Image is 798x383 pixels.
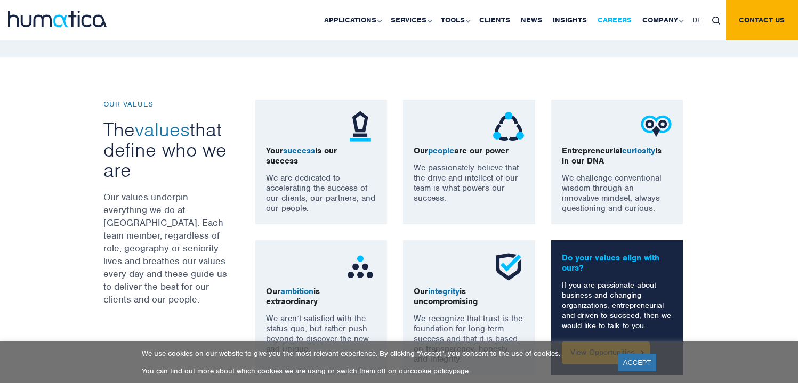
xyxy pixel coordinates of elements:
[410,366,453,376] a: cookie policy
[283,145,315,156] span: success
[103,191,229,306] p: Our values underpin everything we do at [GEOGRAPHIC_DATA]. Each team member, regardless of role, ...
[8,11,107,27] img: logo
[562,146,673,166] p: Entrepreneurial is in our DNA
[428,286,460,297] span: integrity
[266,287,377,307] p: Our is extraordinary
[103,100,229,109] p: OUR VALUES
[344,251,376,283] img: ico
[266,173,377,214] p: We are dedicated to accelerating the success of our clients, our partners, and our people.
[135,117,190,142] span: values
[142,349,604,358] p: We use cookies on our website to give you the most relevant experience. By clicking “Accept”, you...
[344,110,376,142] img: ico
[266,146,377,166] p: Your is our success
[414,314,525,364] p: We recognize that trust is the foundation for long-term success and that it is based on transpare...
[266,314,377,354] p: We aren’t satisfied with the status quo, but rather push beyond to discover the new and unique.
[618,354,657,371] a: ACCEPT
[692,15,702,25] span: DE
[142,366,604,376] p: You can find out more about which cookies we are using or switch them off on our page.
[562,253,673,273] p: Do your values align with ours?
[428,145,454,156] span: people
[562,173,673,214] p: We challenge conventional wisdom through an innovative mindset, always questioning and curious.
[280,286,313,297] span: ambition
[562,280,673,331] p: If you are passionate about business and changing organizations, entrepreneurial and driven to su...
[414,146,525,156] p: Our are our power
[414,287,525,307] p: Our is uncompromising
[622,145,655,156] span: curiosity
[493,251,525,283] img: ico
[712,17,720,25] img: search_icon
[414,163,525,203] p: We passionately believe that the drive and intellect of our team is what powers our success.
[103,119,229,180] h3: The that define who we are
[640,110,672,142] img: ico
[493,110,525,142] img: ico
